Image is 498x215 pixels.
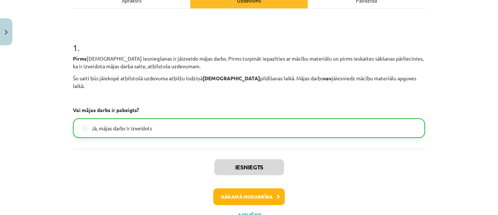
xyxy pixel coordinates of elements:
strong: Vai mājas darbs ir pabeigts? [73,107,139,113]
p: [DEMOGRAPHIC_DATA] iesniegšanas ir jāizveido mājas darbs. Pirms turpināt iepazīties ar mācību mat... [73,55,425,70]
strong: [DEMOGRAPHIC_DATA] [203,75,260,81]
strong: nav [323,75,332,81]
button: Nākamā nodarbība [213,188,285,205]
h1: 1 . [73,30,425,53]
span: Jā, mājas darbs ir izveidots [92,124,152,132]
img: icon-close-lesson-0947bae3869378f0d4975bcd49f059093ad1ed9edebbc8119c70593378902aed.svg [5,30,8,35]
strong: Pirms [73,55,87,62]
button: Iesniegts [214,159,284,175]
input: Jā, mājas darbs ir izveidots [82,126,87,131]
p: Šo saiti būs jāiekopē atbilstošā uzdevuma atbilžu lodziņā pildīšanas laikā. Mājas darbs jāiesnied... [73,74,425,90]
